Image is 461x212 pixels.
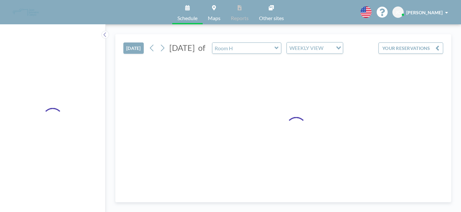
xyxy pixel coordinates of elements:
span: Maps [208,16,220,21]
span: [DATE] [169,43,195,53]
input: Room H [212,43,275,53]
span: Schedule [177,16,197,21]
span: Reports [231,16,249,21]
div: Search for option [287,42,343,53]
span: of [198,43,205,53]
span: WEEKLY VIEW [288,44,325,52]
button: [DATE] [123,42,144,54]
span: Other sites [259,16,284,21]
input: Search for option [325,44,332,52]
img: organization-logo [10,6,41,19]
span: [PERSON_NAME] [406,10,443,15]
span: JC [396,9,400,15]
button: YOUR RESERVATIONS [378,42,443,54]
